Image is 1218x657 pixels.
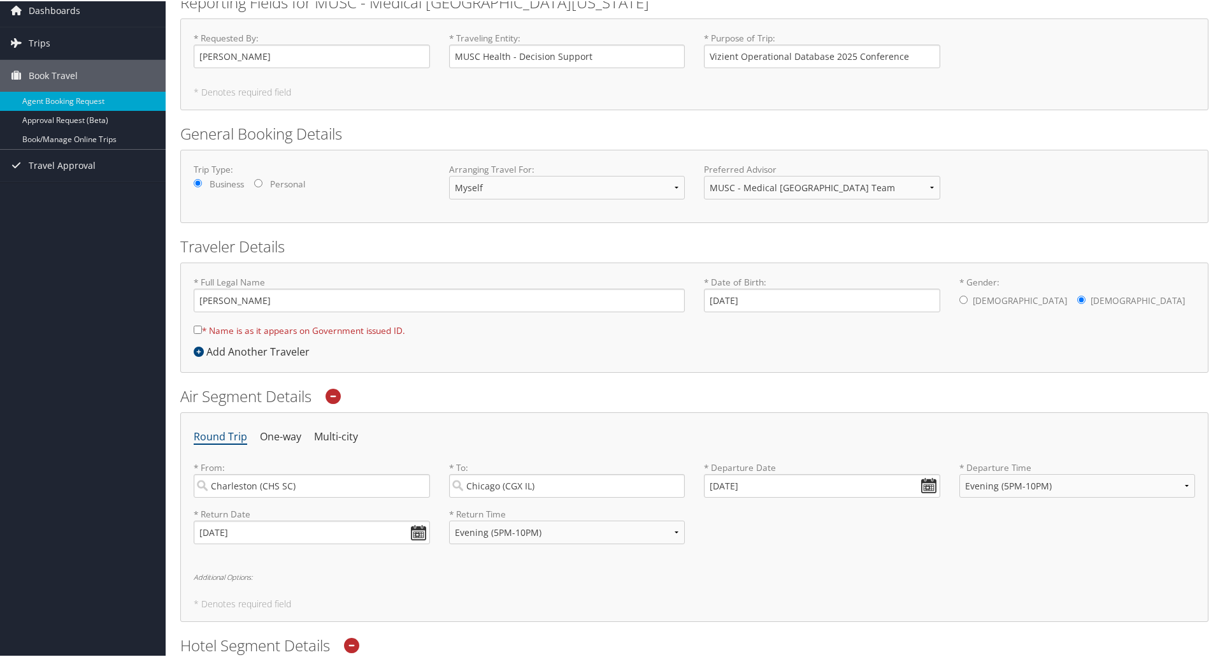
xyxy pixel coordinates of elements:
[704,162,940,175] label: Preferred Advisor
[314,424,358,447] li: Multi-city
[194,275,685,311] label: * Full Legal Name
[959,473,1196,496] select: * Departure Time
[449,43,685,67] input: * Traveling Entity:
[194,31,430,67] label: * Requested By :
[194,162,430,175] label: Trip Type:
[959,294,968,303] input: * Gender:[DEMOGRAPHIC_DATA][DEMOGRAPHIC_DATA]
[194,598,1195,607] h5: * Denotes required field
[449,460,685,496] label: * To:
[973,287,1067,312] label: [DEMOGRAPHIC_DATA]
[270,177,305,189] label: Personal
[194,507,430,519] label: * Return Date
[194,473,430,496] input: City or Airport Code
[704,275,940,311] label: * Date of Birth:
[704,460,940,473] label: * Departure Date
[180,633,1208,655] h2: Hotel Segment Details
[194,572,1195,579] h6: Additional Options:
[29,26,50,58] span: Trips
[449,162,685,175] label: Arranging Travel For:
[449,507,685,519] label: * Return Time
[260,424,301,447] li: One-way
[194,519,430,543] input: MM/DD/YYYY
[194,87,1195,96] h5: * Denotes required field
[194,343,316,358] div: Add Another Traveler
[180,122,1208,143] h2: General Booking Details
[194,317,405,341] label: * Name is as it appears on Government issued ID.
[194,460,430,496] label: * From:
[959,275,1196,313] label: * Gender:
[29,59,78,90] span: Book Travel
[1077,294,1085,303] input: * Gender:[DEMOGRAPHIC_DATA][DEMOGRAPHIC_DATA]
[704,31,940,67] label: * Purpose of Trip :
[1091,287,1185,312] label: [DEMOGRAPHIC_DATA]
[704,287,940,311] input: * Date of Birth:
[704,473,940,496] input: MM/DD/YYYY
[449,31,685,67] label: * Traveling Entity :
[704,43,940,67] input: * Purpose of Trip:
[194,324,202,333] input: * Name is as it appears on Government issued ID.
[180,384,1208,406] h2: Air Segment Details
[194,43,430,67] input: * Requested By:
[29,148,96,180] span: Travel Approval
[180,235,1208,256] h2: Traveler Details
[210,177,244,189] label: Business
[194,424,247,447] li: Round Trip
[959,460,1196,507] label: * Departure Time
[194,287,685,311] input: * Full Legal Name
[449,473,685,496] input: City or Airport Code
